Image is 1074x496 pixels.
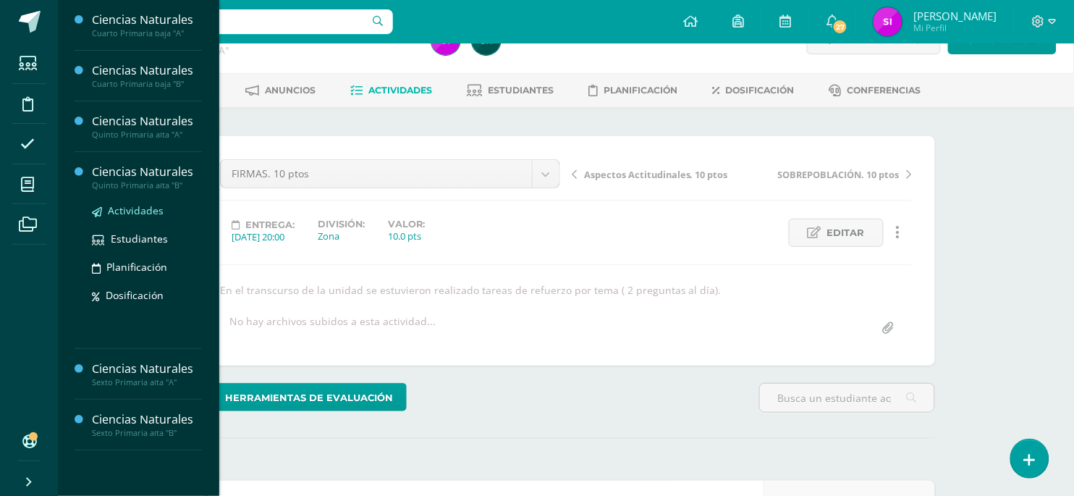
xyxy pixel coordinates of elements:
[67,9,393,34] input: Busca un usuario...
[92,62,202,79] div: Ciencias Naturales
[232,160,521,188] span: FIRMAS. 10 ptos
[589,79,678,102] a: Planificación
[245,219,295,230] span: Entrega:
[318,230,365,243] div: Zona
[318,219,365,230] label: División:
[913,22,997,34] span: Mi Perfil
[92,113,202,130] div: Ciencias Naturales
[92,113,202,140] a: Ciencias NaturalesQuinto Primaria alta "A"
[92,377,202,387] div: Sexto Primaria alta "A"
[92,130,202,140] div: Quinto Primaria alta "A"
[92,12,202,38] a: Ciencias NaturalesCuarto Primaria baja "A"
[111,232,168,245] span: Estudiantes
[92,411,202,438] a: Ciencias NaturalesSexto Primaria alta "B"
[92,202,202,219] a: Actividades
[388,230,425,243] div: 10.0 pts
[108,203,164,217] span: Actividades
[604,85,678,96] span: Planificación
[221,160,559,188] a: FIRMAS. 10 ptos
[92,62,202,89] a: Ciencias NaturalesCuarto Primaria baja "B"
[92,164,202,190] a: Ciencias NaturalesQuinto Primaria alta "B"
[266,85,316,96] span: Anuncios
[92,361,202,377] div: Ciencias Naturales
[92,428,202,438] div: Sexto Primaria alta "B"
[584,168,728,181] span: Aspectos Actitudinales. 10 ptos
[106,288,164,302] span: Dosificación
[829,79,921,102] a: Conferencias
[572,167,742,181] a: Aspectos Actitudinales. 10 ptos
[92,164,202,180] div: Ciencias Naturales
[713,79,795,102] a: Dosificación
[214,283,918,297] div: En el transcurso de la unidad se estuvieron realizado tareas de refuerzo por tema ( 2 preguntas a...
[92,230,202,247] a: Estudiantes
[106,260,167,274] span: Planificación
[827,219,865,246] span: Editar
[92,12,202,28] div: Ciencias Naturales
[232,230,295,243] div: [DATE] 20:00
[847,85,921,96] span: Conferencias
[369,85,433,96] span: Actividades
[229,314,436,342] div: No hay archivos subidos a esta actividad...
[246,79,316,102] a: Anuncios
[92,361,202,387] a: Ciencias NaturalesSexto Primaria alta "A"
[351,79,433,102] a: Actividades
[388,219,425,230] label: Valor:
[92,411,202,428] div: Ciencias Naturales
[468,79,554,102] a: Estudiantes
[489,85,554,96] span: Estudiantes
[913,9,997,23] span: [PERSON_NAME]
[226,384,394,411] span: Herramientas de evaluación
[874,7,902,36] img: d8b40b524f0719143e6a1b062ddc517a.png
[197,383,407,411] a: Herramientas de evaluación
[92,180,202,190] div: Quinto Primaria alta "B"
[832,19,848,35] span: 27
[92,287,202,303] a: Dosificación
[760,384,934,412] input: Busca un estudiante aquí...
[92,28,202,38] div: Cuarto Primaria baja "A"
[726,85,795,96] span: Dosificación
[92,79,202,89] div: Cuarto Primaria baja "B"
[742,167,912,181] a: SOBREPOBLACIÓN. 10 ptos
[778,168,900,181] span: SOBREPOBLACIÓN. 10 ptos
[92,258,202,275] a: Planificación
[113,43,414,57] div: Quinto Primaria alta 'A'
